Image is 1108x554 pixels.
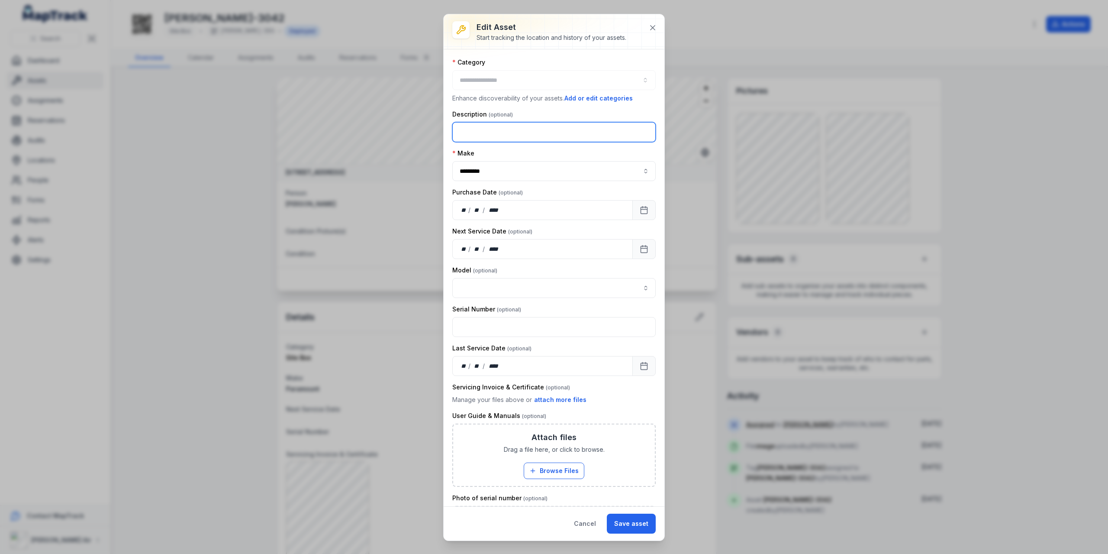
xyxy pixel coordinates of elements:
[564,94,633,103] button: Add or edit categories
[452,227,532,236] label: Next Service Date
[460,206,468,214] div: day,
[468,362,471,370] div: /
[460,362,468,370] div: day,
[471,206,483,214] div: month,
[452,494,548,502] label: Photo of serial number
[477,33,626,42] div: Start tracking the location and history of your assets.
[486,206,502,214] div: year,
[452,383,570,392] label: Servicing Invoice & Certificate
[460,245,468,253] div: day,
[468,245,471,253] div: /
[452,110,513,119] label: Description
[483,362,486,370] div: /
[452,58,485,67] label: Category
[486,245,502,253] div: year,
[452,94,656,103] p: Enhance discoverability of your assets.
[567,514,603,534] button: Cancel
[504,445,605,454] span: Drag a file here, or click to browse.
[452,411,546,420] label: User Guide & Manuals
[632,200,656,220] button: Calendar
[632,239,656,259] button: Calendar
[477,21,626,33] h3: Edit asset
[452,266,497,275] label: Model
[452,149,474,158] label: Make
[486,362,502,370] div: year,
[471,245,483,253] div: month,
[607,514,656,534] button: Save asset
[452,344,531,353] label: Last Service Date
[483,206,486,214] div: /
[452,278,656,298] input: asset-edit:cf[15485646-641d-4018-a890-10f5a66d77ec]-label
[534,395,587,405] button: attach more files
[452,161,656,181] input: asset-edit:cf[9e2fc107-2520-4a87-af5f-f70990c66785]-label
[483,245,486,253] div: /
[468,206,471,214] div: /
[471,362,483,370] div: month,
[452,395,656,405] p: Manage your files above or
[632,356,656,376] button: Calendar
[531,431,577,444] h3: Attach files
[452,305,521,314] label: Serial Number
[524,463,584,479] button: Browse Files
[452,188,523,197] label: Purchase Date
